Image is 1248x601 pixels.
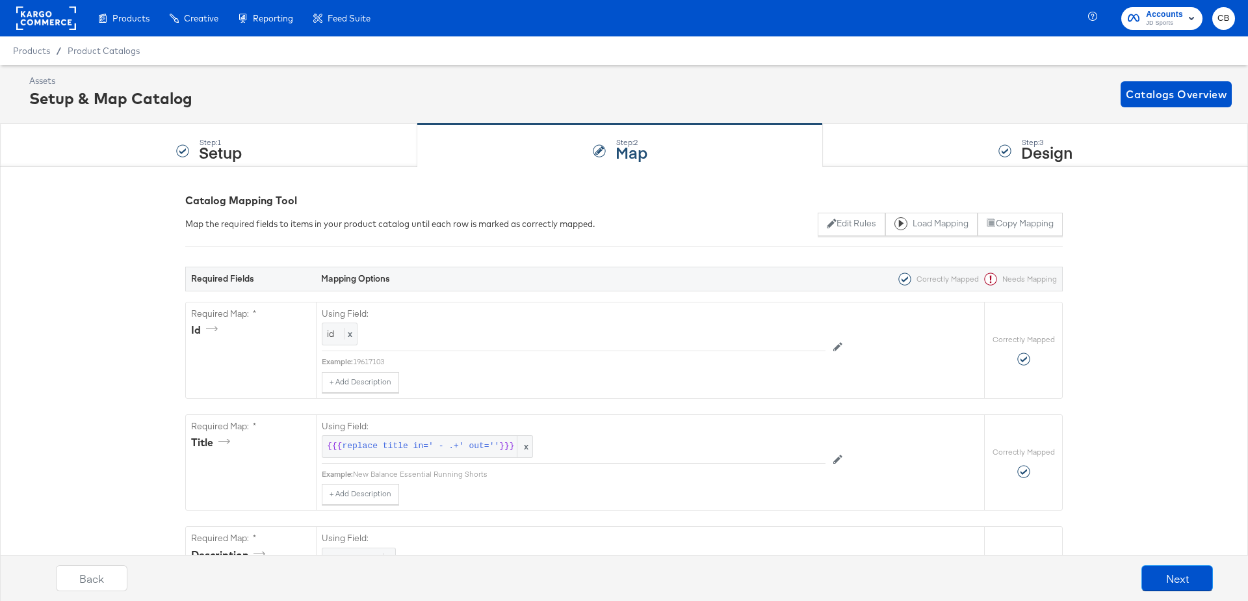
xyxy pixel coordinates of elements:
div: Step: 3 [1021,138,1072,147]
span: id [327,328,334,340]
div: id [191,323,222,338]
label: Using Field: [322,420,825,433]
span: {{{ [327,440,342,453]
span: Feed Suite [328,13,370,23]
span: x [517,436,532,457]
button: + Add Description [322,372,399,393]
button: AccountsJD Sports [1121,7,1202,30]
div: Example: [322,356,353,367]
span: Products [112,13,149,23]
div: Step: 1 [199,138,242,147]
div: Catalog Mapping Tool [185,193,1063,208]
span: replace title in=' - .+' out='' [342,440,499,453]
div: Example: [322,469,353,479]
span: CB [1217,11,1230,26]
div: Setup & Map Catalog [29,87,192,109]
button: Catalogs Overview [1121,81,1232,107]
span: Catalogs Overview [1126,85,1227,103]
button: Load Mapping [885,213,978,236]
strong: Setup [199,141,242,163]
span: / [50,46,68,56]
div: Correctly Mapped [893,273,979,286]
strong: Mapping Options [321,273,390,284]
div: title [191,435,235,450]
strong: Map [616,141,647,163]
span: Creative [184,13,218,23]
span: }}} [499,440,514,453]
button: Copy Mapping [978,213,1063,236]
button: Edit Rules [818,213,885,236]
button: Back [56,565,127,591]
label: Required Map: * [191,420,311,433]
span: Products [13,46,50,56]
div: Needs Mapping [979,273,1057,286]
button: + Add Description [322,484,399,505]
label: Required Map: * [191,532,311,544]
label: Using Field: [322,308,825,320]
div: Map the required fields to items in your product catalog until each row is marked as correctly ma... [185,218,595,230]
strong: Design [1021,141,1072,163]
label: Using Field: [322,532,825,544]
div: 19617103 [353,356,825,367]
span: x [344,328,352,340]
label: Required Map: * [191,308,311,320]
button: Next [1141,565,1213,591]
span: Reporting [253,13,293,23]
span: JD Sports [1146,18,1183,29]
span: Accounts [1146,8,1183,21]
div: New Balance Essential Running Shorts [353,469,825,479]
div: Step: 2 [616,138,647,147]
label: Correctly Mapped [993,447,1055,457]
strong: Required Fields [191,273,254,284]
button: CB [1212,7,1235,30]
a: Product Catalogs [68,46,140,56]
label: Correctly Mapped [993,334,1055,345]
div: Assets [29,75,192,87]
